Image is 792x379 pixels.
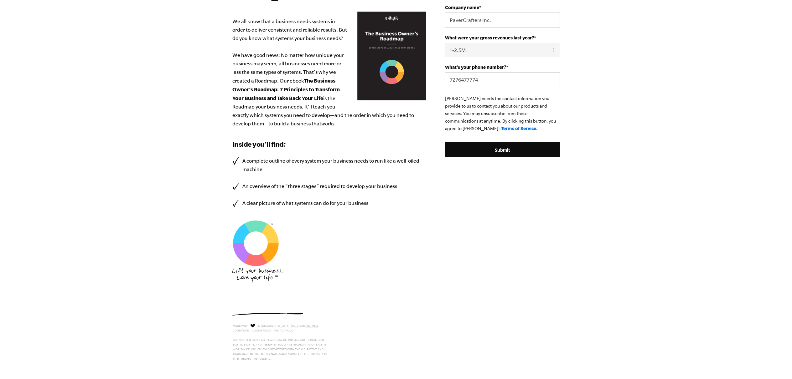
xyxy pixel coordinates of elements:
[232,199,427,207] li: A clear picture of what systems can do for your business
[232,268,282,283] img: EMyth_Logo_BP_Hand Font_Tagline_Stacked-Medium
[233,324,318,332] a: Terms & Conditions
[445,142,560,157] input: Submit
[321,121,334,126] em: works
[232,157,427,174] li: A complete outline of every system your business needs to run like a well-oiled machine
[232,220,279,267] img: EMyth SES TM Graphic
[761,349,792,379] iframe: Chat Widget
[445,95,560,132] p: [PERSON_NAME] needs the contact information you provide to us to contact you about our products a...
[232,139,427,149] h3: Inside you'll find:
[445,35,534,40] span: What were your gross revenues last year?
[274,329,295,332] a: Privacy Policy
[357,12,426,101] img: Business Owners Roadmap Cover
[232,182,427,190] li: An overview of the “three stages” required to develop your business
[252,329,272,332] a: Cookie Policy
[251,324,255,328] img: Love
[445,5,479,10] span: Company name
[232,17,427,128] p: We all know that a business needs systems in order to deliver consistent and reliable results. Bu...
[232,78,340,101] b: The Business Owner’s Roadmap: 7 Principles to Transform Your Business and Take Back Your Life
[501,126,538,131] a: Terms of Service.
[445,64,506,70] span: What’s your phone number?
[233,323,332,361] p: Made with in [GEOGRAPHIC_DATA], [US_STATE]. Copyright © 2019 E-Myth Worldwide, Inc. All rights re...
